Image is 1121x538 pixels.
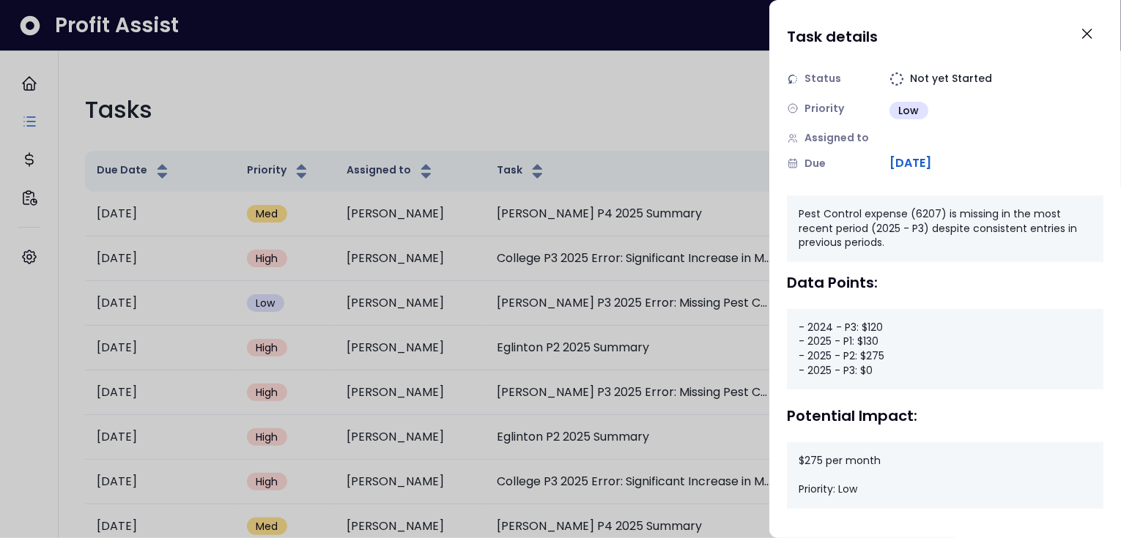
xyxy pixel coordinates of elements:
[787,73,799,85] img: Status
[804,71,841,86] span: Status
[804,130,869,146] span: Assigned to
[804,101,844,116] span: Priority
[804,156,826,171] span: Due
[889,154,931,172] span: [DATE]
[898,103,920,118] span: Low
[787,274,1103,291] div: Data Points:
[787,195,1103,262] div: Pest Control expense (6207) is missing in the most recent period (2025 - P3) despite consistent e...
[787,309,1103,389] div: - 2024 - P3: $120 - 2025 - P1: $130 - 2025 - P2: $275 - 2025 - P3: $0
[889,72,904,86] img: Not yet Started
[910,71,992,86] span: Not yet Started
[787,23,878,50] h1: Task details
[787,442,1103,509] div: $275 per month Priority: Low
[787,407,1103,425] div: Potential Impact:
[1071,18,1103,50] button: Close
